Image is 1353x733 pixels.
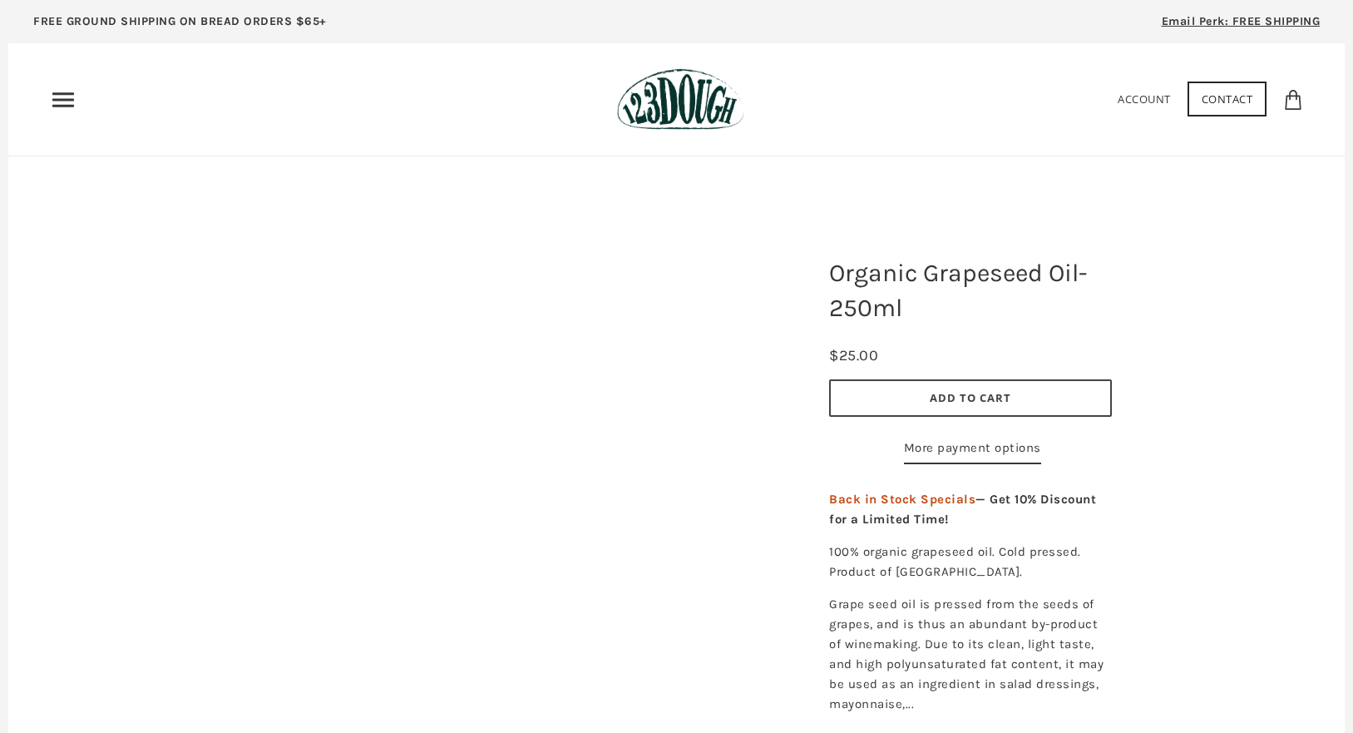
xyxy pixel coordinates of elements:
div: $25.00 [829,344,878,368]
strong: — Get 10% Discount for a Limited Time! [829,492,1096,527]
h1: Organic Grapeseed Oil-250ml [817,247,1124,334]
span: Grape seed oil is pressed from the seeds of grapes, and is thus an abundant by-product of winemak... [829,597,1104,711]
a: Account [1118,92,1171,106]
span: 100% organic grapeseed oil. Cold pressed. Product of [GEOGRAPHIC_DATA]. [829,544,1081,579]
a: Email Perk: FREE SHIPPING [1137,8,1346,43]
button: Add to Cart [829,379,1112,417]
a: More payment options [904,438,1041,464]
span: Add to Cart [930,390,1011,405]
a: Contact [1188,82,1267,116]
p: FREE GROUND SHIPPING ON BREAD ORDERS $65+ [33,12,327,31]
nav: Primary [50,87,77,113]
span: Back in Stock Specials [829,492,975,507]
a: FREE GROUND SHIPPING ON BREAD ORDERS $65+ [8,8,352,43]
img: 123Dough Bakery [617,68,744,131]
span: Email Perk: FREE SHIPPING [1162,14,1321,28]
